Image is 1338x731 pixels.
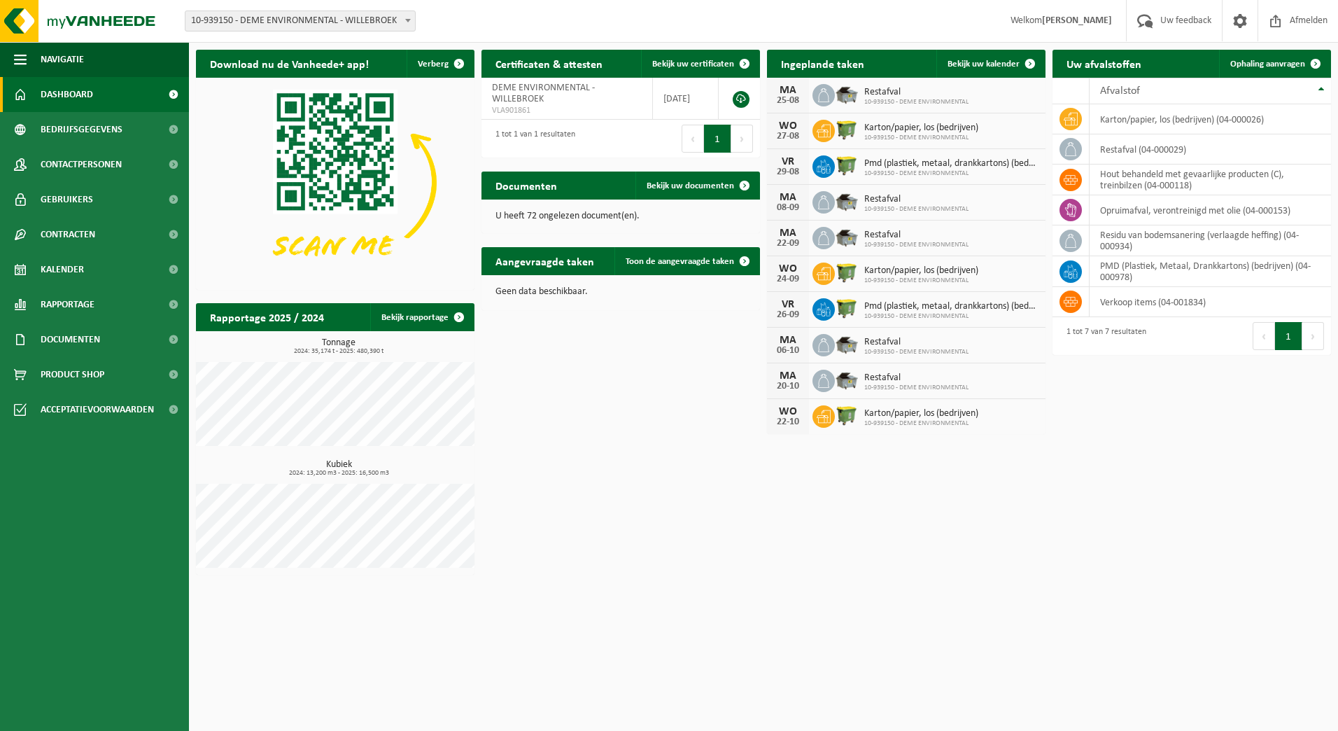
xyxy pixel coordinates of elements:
div: MA [774,192,802,203]
span: Navigatie [41,42,84,77]
span: Acceptatievoorwaarden [41,392,154,427]
span: Afvalstof [1100,85,1140,97]
span: Pmd (plastiek, metaal, drankkartons) (bedrijven) [864,301,1038,312]
button: Previous [682,125,704,153]
span: 10-939150 - DEME ENVIRONMENTAL [864,98,969,106]
span: 10-939150 - DEME ENVIRONMENTAL - WILLEBROEK [185,11,416,32]
span: Dashboard [41,77,93,112]
span: 10-939150 - DEME ENVIRONMENTAL [864,348,969,356]
img: Download de VHEPlus App [196,78,474,287]
h2: Ingeplande taken [767,50,878,77]
span: 10-939150 - DEME ENVIRONMENTAL [864,277,978,285]
div: 24-09 [774,274,802,284]
span: Contracten [41,217,95,252]
h2: Rapportage 2025 / 2024 [196,303,338,330]
h3: Tonnage [203,338,474,355]
span: Toon de aangevraagde taken [626,257,734,266]
div: 20-10 [774,382,802,391]
a: Toon de aangevraagde taken [614,247,759,275]
span: Restafval [864,373,969,384]
span: Bekijk uw documenten [647,181,734,190]
div: WO [774,120,802,132]
div: 22-09 [774,239,802,249]
a: Ophaling aanvragen [1219,50,1330,78]
span: 10-939150 - DEME ENVIRONMENTAL [864,419,978,428]
td: [DATE] [653,78,719,120]
div: 27-08 [774,132,802,141]
span: Rapportage [41,287,94,322]
strong: [PERSON_NAME] [1042,15,1112,26]
img: WB-5000-GAL-GY-01 [835,368,859,391]
span: Documenten [41,322,100,357]
img: WB-5000-GAL-GY-01 [835,332,859,356]
span: 10-939150 - DEME ENVIRONMENTAL [864,169,1038,178]
span: Ophaling aanvragen [1230,60,1305,69]
td: restafval (04-000029) [1090,134,1331,165]
span: Karton/papier, los (bedrijven) [864,408,978,419]
button: Previous [1253,322,1275,350]
td: PMD (Plastiek, Metaal, Drankkartons) (bedrijven) (04-000978) [1090,256,1331,287]
span: Restafval [864,194,969,205]
div: VR [774,156,802,167]
span: DEME ENVIRONMENTAL - WILLEBROEK [492,83,595,104]
span: 10-939150 - DEME ENVIRONMENTAL [864,134,978,142]
span: Gebruikers [41,182,93,217]
span: Pmd (plastiek, metaal, drankkartons) (bedrijven) [864,158,1038,169]
div: VR [774,299,802,310]
div: 29-08 [774,167,802,177]
span: Restafval [864,337,969,348]
button: Next [1302,322,1324,350]
h2: Download nu de Vanheede+ app! [196,50,383,77]
button: 1 [704,125,731,153]
span: Kalender [41,252,84,287]
span: Karton/papier, los (bedrijven) [864,123,978,134]
td: verkoop items (04-001834) [1090,287,1331,317]
button: Next [731,125,753,153]
td: residu van bodemsanering (verlaagde heffing) (04-000934) [1090,225,1331,256]
h2: Certificaten & attesten [481,50,617,77]
span: 10-939150 - DEME ENVIRONMENTAL [864,384,969,392]
div: 1 tot 7 van 7 resultaten [1059,321,1146,351]
div: 26-09 [774,310,802,320]
img: WB-5000-GAL-GY-01 [835,225,859,249]
a: Bekijk uw certificaten [641,50,759,78]
div: WO [774,263,802,274]
div: 06-10 [774,346,802,356]
p: U heeft 72 ongelezen document(en). [495,211,746,221]
span: Product Shop [41,357,104,392]
span: Verberg [418,60,449,69]
span: Restafval [864,87,969,98]
span: Bekijk uw certificaten [652,60,734,69]
img: WB-1100-HPE-GN-50 [835,296,859,320]
span: 10-939150 - DEME ENVIRONMENTAL - WILLEBROEK [185,11,415,31]
h3: Kubiek [203,460,474,477]
button: 1 [1275,322,1302,350]
span: VLA901861 [492,105,642,116]
h2: Aangevraagde taken [481,247,608,274]
td: karton/papier, los (bedrijven) (04-000026) [1090,104,1331,134]
h2: Uw afvalstoffen [1052,50,1155,77]
p: Geen data beschikbaar. [495,287,746,297]
span: 2024: 35,174 t - 2025: 480,390 t [203,348,474,355]
img: WB-1100-HPE-GN-50 [835,153,859,177]
div: 22-10 [774,417,802,427]
span: Karton/papier, los (bedrijven) [864,265,978,277]
span: 10-939150 - DEME ENVIRONMENTAL [864,205,969,214]
span: 10-939150 - DEME ENVIRONMENTAL [864,312,1038,321]
div: 25-08 [774,96,802,106]
div: 1 tot 1 van 1 resultaten [488,123,575,154]
span: Bekijk uw kalender [948,60,1020,69]
td: hout behandeld met gevaarlijke producten (C), treinbilzen (04-000118) [1090,165,1331,195]
img: WB-5000-GAL-GY-01 [835,82,859,106]
img: WB-1100-HPE-GN-50 [835,260,859,284]
a: Bekijk rapportage [370,303,473,331]
span: 2024: 13,200 m3 - 2025: 16,500 m3 [203,470,474,477]
a: Bekijk uw kalender [936,50,1044,78]
span: 10-939150 - DEME ENVIRONMENTAL [864,241,969,249]
td: opruimafval, verontreinigd met olie (04-000153) [1090,195,1331,225]
span: Bedrijfsgegevens [41,112,122,147]
div: MA [774,228,802,239]
button: Verberg [407,50,473,78]
div: 08-09 [774,203,802,213]
div: MA [774,85,802,96]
